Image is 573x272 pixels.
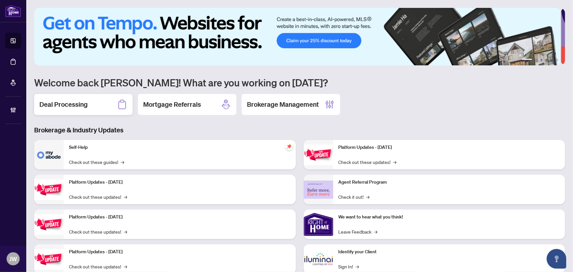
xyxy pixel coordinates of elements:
[124,228,127,235] span: →
[339,158,397,166] a: Check out these updates!→
[304,145,333,165] img: Platform Updates - June 23, 2025
[339,193,370,200] a: Check it out!→
[356,263,359,270] span: →
[34,249,64,270] img: Platform Updates - July 8, 2025
[547,249,566,269] button: Open asap
[339,228,378,235] a: Leave Feedback→
[556,59,559,61] button: 6
[374,228,378,235] span: →
[69,228,127,235] a: Check out these updates!→
[9,254,17,263] span: JW
[124,193,127,200] span: →
[34,8,561,65] img: Slide 0
[39,100,88,109] h2: Deal Processing
[339,144,560,151] p: Platform Updates - [DATE]
[522,59,532,61] button: 1
[69,248,291,256] p: Platform Updates - [DATE]
[304,181,333,199] img: Agent Referral Program
[69,158,124,166] a: Check out these guides!→
[34,125,565,135] h3: Brokerage & Industry Updates
[34,140,64,170] img: Self-Help
[69,193,127,200] a: Check out these updates!→
[304,210,333,239] img: We want to hear what you think!
[366,193,370,200] span: →
[339,263,359,270] a: Sign In!→
[69,263,127,270] a: Check out these updates!→
[247,100,319,109] h2: Brokerage Management
[34,179,64,200] img: Platform Updates - September 16, 2025
[34,76,565,89] h1: Welcome back [PERSON_NAME]! What are you working on [DATE]?
[69,214,291,221] p: Platform Updates - [DATE]
[69,179,291,186] p: Platform Updates - [DATE]
[339,179,560,186] p: Agent Referral Program
[143,100,201,109] h2: Mortgage Referrals
[551,59,553,61] button: 5
[339,248,560,256] p: Identify your Client
[5,5,21,17] img: logo
[540,59,543,61] button: 3
[124,263,127,270] span: →
[34,214,64,235] img: Platform Updates - July 21, 2025
[535,59,538,61] button: 2
[285,143,293,150] span: pushpin
[339,214,560,221] p: We want to hear what you think!
[393,158,397,166] span: →
[121,158,124,166] span: →
[69,144,291,151] p: Self-Help
[545,59,548,61] button: 4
